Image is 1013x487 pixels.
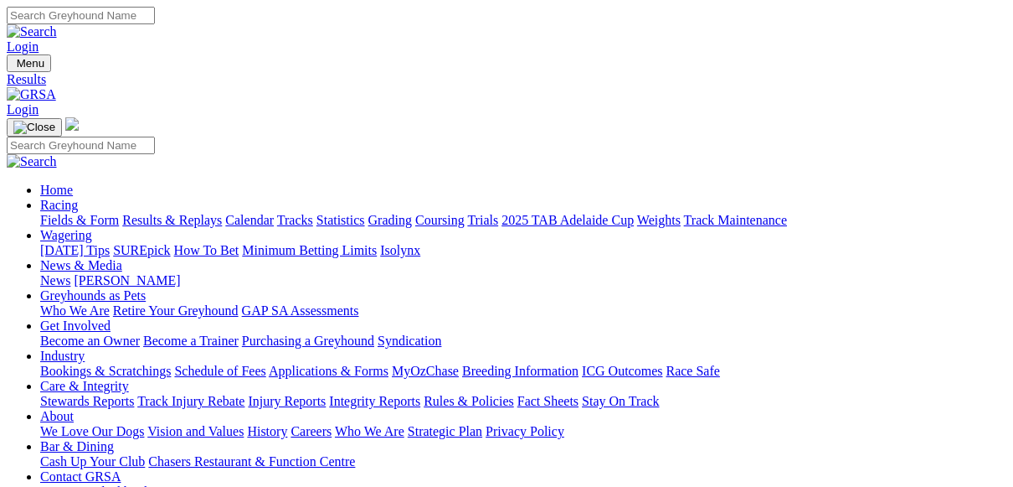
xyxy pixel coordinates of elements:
[40,454,145,469] a: Cash Up Your Club
[122,213,222,227] a: Results & Replays
[368,213,412,227] a: Grading
[143,334,239,348] a: Become a Trainer
[291,424,332,438] a: Careers
[486,424,564,438] a: Privacy Policy
[40,439,114,453] a: Bar & Dining
[40,349,85,363] a: Industry
[40,334,140,348] a: Become an Owner
[517,394,578,408] a: Fact Sheets
[467,213,498,227] a: Trials
[40,258,122,272] a: News & Media
[40,319,111,333] a: Get Involved
[40,243,110,257] a: [DATE] Tips
[40,198,78,212] a: Racing
[40,228,92,242] a: Wagering
[7,137,155,154] input: Search
[582,364,662,378] a: ICG Outcomes
[392,364,459,378] a: MyOzChase
[40,303,1006,319] div: Greyhounds as Pets
[40,288,146,303] a: Greyhounds as Pets
[7,24,57,39] img: Search
[40,183,73,197] a: Home
[247,424,287,438] a: History
[40,394,134,408] a: Stewards Reports
[7,39,39,54] a: Login
[225,213,274,227] a: Calendar
[40,303,110,318] a: Who We Are
[40,409,74,423] a: About
[7,87,56,102] img: GRSA
[7,54,51,72] button: Toggle navigation
[65,117,79,131] img: logo-grsa-white.png
[501,213,634,227] a: 2025 TAB Adelaide Cup
[40,243,1006,258] div: Wagering
[666,364,719,378] a: Race Safe
[462,364,578,378] a: Breeding Information
[7,102,39,117] a: Login
[40,424,144,438] a: We Love Our Dogs
[269,364,388,378] a: Applications & Forms
[40,394,1006,409] div: Care & Integrity
[7,118,62,137] button: Toggle navigation
[40,334,1006,349] div: Get Involved
[74,273,180,288] a: [PERSON_NAME]
[40,213,119,227] a: Fields & Form
[40,364,171,378] a: Bookings & Scratchings
[415,213,465,227] a: Coursing
[40,424,1006,439] div: About
[40,273,1006,288] div: News & Media
[242,243,377,257] a: Minimum Betting Limits
[40,454,1006,469] div: Bar & Dining
[13,121,55,134] img: Close
[40,469,121,484] a: Contact GRSA
[378,334,441,348] a: Syndication
[684,213,787,227] a: Track Maintenance
[424,394,514,408] a: Rules & Policies
[582,394,659,408] a: Stay On Track
[380,243,420,257] a: Isolynx
[329,394,420,408] a: Integrity Reports
[242,334,374,348] a: Purchasing a Greyhound
[174,364,265,378] a: Schedule of Fees
[17,57,44,70] span: Menu
[277,213,313,227] a: Tracks
[248,394,326,408] a: Injury Reports
[335,424,404,438] a: Who We Are
[40,273,70,288] a: News
[7,7,155,24] input: Search
[7,72,1006,87] a: Results
[148,454,355,469] a: Chasers Restaurant & Function Centre
[637,213,681,227] a: Weights
[40,364,1006,379] div: Industry
[113,243,170,257] a: SUREpick
[137,394,244,408] a: Track Injury Rebate
[40,379,129,393] a: Care & Integrity
[147,424,244,438] a: Vision and Values
[408,424,482,438] a: Strategic Plan
[7,154,57,169] img: Search
[40,213,1006,228] div: Racing
[113,303,239,318] a: Retire Your Greyhound
[316,213,365,227] a: Statistics
[242,303,359,318] a: GAP SA Assessments
[174,243,239,257] a: How To Bet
